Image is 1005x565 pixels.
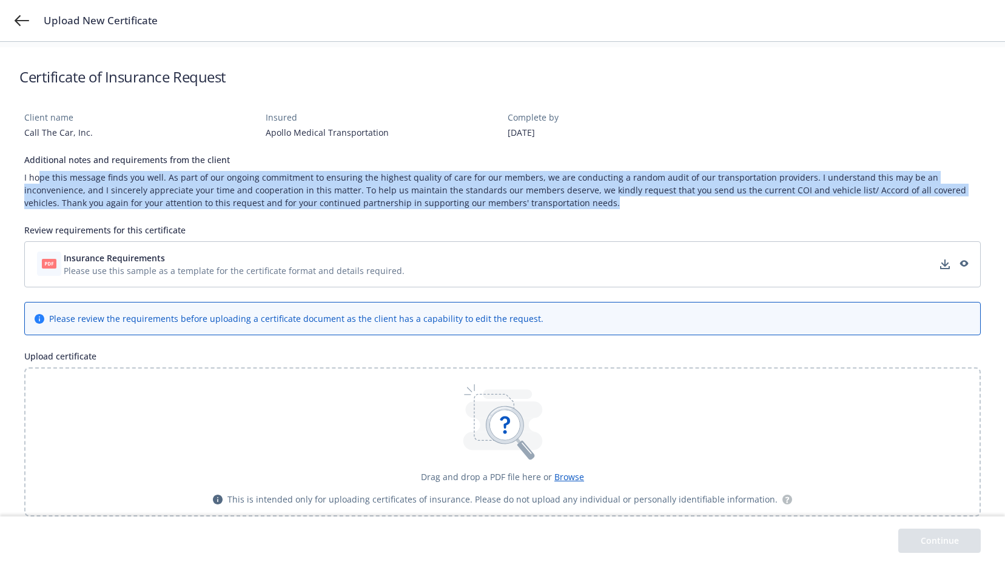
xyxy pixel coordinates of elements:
[24,126,256,139] div: Call The Car, Inc.
[266,126,497,139] div: Apollo Medical Transportation
[554,471,584,483] span: Browse
[64,252,405,264] button: Insurance Requirements
[266,111,497,124] div: Insured
[24,111,256,124] div: Client name
[421,470,584,483] div: Drag and drop a PDF file here or
[24,367,981,517] div: Drag and drop a PDF file here or BrowseThis is intended only for uploading certificates of insura...
[44,13,158,28] span: Upload New Certificate
[24,171,981,209] div: I hope this message finds you well. As part of our ongoing commitment to ensuring the highest qua...
[64,252,165,264] span: Insurance Requirements
[508,111,739,124] div: Complete by
[24,224,981,236] div: Review requirements for this certificate
[956,257,970,272] a: preview
[24,153,981,166] div: Additional notes and requirements from the client
[938,257,952,272] a: download
[49,312,543,325] div: Please review the requirements before uploading a certificate document as the client has a capabi...
[19,67,226,87] h1: Certificate of Insurance Request
[64,264,405,277] span: Please use this sample as a template for the certificate format and details required.
[227,493,778,506] span: This is intended only for uploading certificates of insurance. Please do not upload any individua...
[24,350,981,363] div: Upload certificate
[508,126,739,139] div: [DATE]
[24,241,981,287] div: Insurance RequirementsPlease use this sample as a template for the certificate format and details...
